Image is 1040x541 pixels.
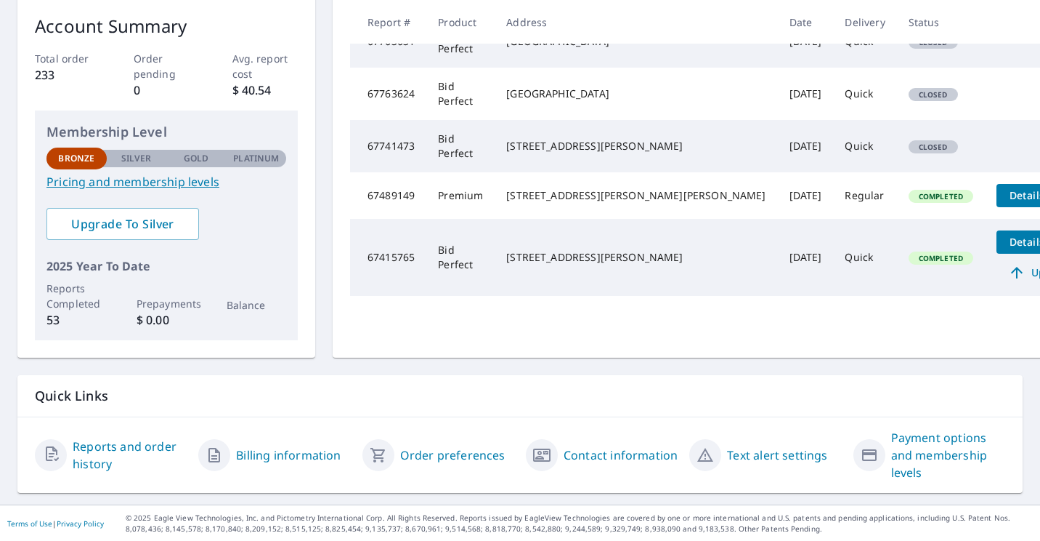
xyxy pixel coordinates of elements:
[727,446,827,464] a: Text alert settings
[7,519,104,528] p: |
[350,68,426,120] td: 67763624
[426,219,495,296] td: Bid Perfect
[778,219,834,296] td: [DATE]
[58,216,187,232] span: Upgrade To Silver
[126,513,1033,534] p: © 2025 Eagle View Technologies, Inc. and Pictometry International Corp. All Rights Reserved. Repo...
[46,281,107,311] p: Reports Completed
[833,219,896,296] td: Quick
[564,446,678,464] a: Contact information
[833,120,896,172] td: Quick
[134,81,200,99] p: 0
[350,120,426,172] td: 67741473
[910,191,972,201] span: Completed
[236,446,341,464] a: Billing information
[121,152,152,165] p: Silver
[134,51,200,81] p: Order pending
[910,142,956,152] span: Closed
[184,152,208,165] p: Gold
[778,172,834,219] td: [DATE]
[232,81,298,99] p: $ 40.54
[46,122,286,142] p: Membership Level
[137,311,197,329] p: $ 0.00
[35,66,101,84] p: 233
[35,387,1005,405] p: Quick Links
[426,120,495,172] td: Bid Perfect
[506,250,765,265] div: [STREET_ADDRESS][PERSON_NAME]
[910,89,956,100] span: Closed
[46,311,107,329] p: 53
[833,172,896,219] td: Regular
[35,13,298,39] p: Account Summary
[46,208,199,240] a: Upgrade To Silver
[57,518,104,529] a: Privacy Policy
[910,253,972,263] span: Completed
[506,188,765,203] div: [STREET_ADDRESS][PERSON_NAME][PERSON_NAME]
[426,68,495,120] td: Bid Perfect
[891,429,1005,481] a: Payment options and membership levels
[506,139,765,153] div: [STREET_ADDRESS][PERSON_NAME]
[426,172,495,219] td: Premium
[73,438,187,473] a: Reports and order history
[227,297,287,313] p: Balance
[350,219,426,296] td: 67415765
[46,173,286,191] a: Pricing and membership levels
[7,518,52,529] a: Terms of Use
[58,152,94,165] p: Bronze
[232,51,298,81] p: Avg. report cost
[778,120,834,172] td: [DATE]
[506,87,765,101] div: [GEOGRAPHIC_DATA]
[137,296,197,311] p: Prepayments
[400,446,505,464] a: Order preferences
[350,172,426,219] td: 67489149
[35,51,101,66] p: Total order
[778,68,834,120] td: [DATE]
[46,257,286,275] p: 2025 Year To Date
[233,152,279,165] p: Platinum
[833,68,896,120] td: Quick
